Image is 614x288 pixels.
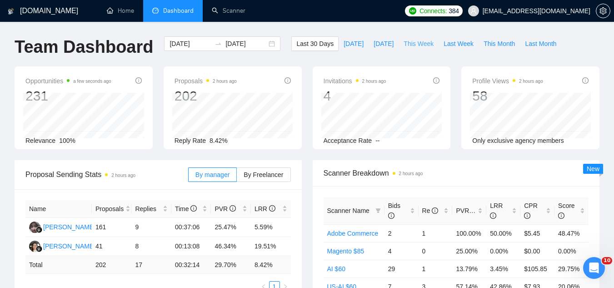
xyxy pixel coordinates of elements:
a: AI $60 [327,265,345,273]
td: 48.47% [554,224,589,242]
span: info-circle [433,77,439,84]
span: Proposals [95,204,124,214]
span: Relevance [25,137,55,144]
span: Scanner Breakdown [324,167,589,179]
div: 231 [25,87,111,105]
span: Replies [135,204,161,214]
td: 5.59% [251,218,291,237]
a: Adobe Commerce [327,230,379,237]
span: info-circle [190,205,197,212]
span: 8.42% [210,137,228,144]
td: 29.75% [554,260,589,278]
span: Invitations [324,76,386,86]
td: 29.70 % [211,256,251,274]
img: NF [29,222,40,233]
td: 25.47% [211,218,251,237]
span: CPR [524,202,538,219]
td: 00:13:08 [171,237,211,256]
span: 100% [59,137,75,144]
span: info-circle [269,205,275,212]
span: Last 30 Days [296,39,334,49]
td: 46.34% [211,237,251,256]
span: [DATE] [344,39,364,49]
button: setting [596,4,610,18]
img: upwork-logo.png [409,7,416,15]
img: gigradar-bm.png [36,227,42,233]
td: 17 [131,256,171,274]
td: 100.00% [452,224,486,242]
span: info-circle [135,77,142,84]
span: Proposals [175,76,237,86]
td: 41 [92,237,132,256]
span: Proposal Sending Stats [25,169,188,180]
td: 1 [419,260,453,278]
td: 1 [419,224,453,242]
td: 29 [384,260,419,278]
span: PVR [456,207,477,214]
span: Connects: [419,6,447,16]
div: 58 [472,87,543,105]
time: 2 hours ago [362,79,386,84]
h1: Team Dashboard [15,36,153,58]
span: Time [175,205,197,212]
span: swap-right [215,40,222,47]
th: Proposals [92,200,132,218]
button: [DATE] [339,36,369,51]
td: 161 [92,218,132,237]
span: Only exclusive agency members [472,137,564,144]
span: info-circle [582,77,589,84]
img: LA [29,241,40,252]
td: 202 [92,256,132,274]
img: gigradar-bm.png [36,246,42,252]
span: info-circle [230,205,236,212]
span: Scanner Name [327,207,369,214]
span: LRR [255,205,275,212]
span: Opportunities [25,76,111,86]
span: 384 [449,6,459,16]
span: 10 [602,257,612,264]
span: info-circle [524,212,530,219]
span: Last Month [525,39,556,49]
a: LA[PERSON_NAME] [29,242,95,249]
span: New [587,165,599,172]
time: 2 hours ago [519,79,543,84]
span: [DATE] [374,39,394,49]
th: Replies [131,200,171,218]
div: [PERSON_NAME] [43,241,95,251]
span: Last Week [444,39,474,49]
a: NF[PERSON_NAME] Ayra [29,223,110,230]
input: Start date [170,39,211,49]
a: Magento $85 [327,248,364,255]
span: By Freelancer [244,171,283,178]
td: 9 [131,218,171,237]
span: info-circle [558,212,564,219]
span: info-circle [388,212,394,219]
span: This Month [484,39,515,49]
span: PVR [215,205,236,212]
button: Last Week [439,36,479,51]
td: $105.85 [520,260,554,278]
span: info-circle [432,207,438,214]
span: to [215,40,222,47]
td: 8 [131,237,171,256]
img: logo [8,4,14,19]
td: 0.00% [486,242,520,260]
span: Dashboard [163,7,194,15]
a: setting [596,7,610,15]
time: 2 hours ago [111,173,135,178]
a: homeHome [107,7,134,15]
time: 2 hours ago [399,171,423,176]
span: info-circle [285,77,291,84]
span: By manager [195,171,230,178]
time: 2 hours ago [213,79,237,84]
td: $0.00 [520,242,554,260]
button: Last 30 Days [291,36,339,51]
td: 13.79% [452,260,486,278]
span: dashboard [152,7,159,14]
span: -- [375,137,379,144]
button: Last Month [520,36,561,51]
td: Total [25,256,92,274]
time: a few seconds ago [73,79,111,84]
span: Reply Rate [175,137,206,144]
span: Profile Views [472,76,543,86]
